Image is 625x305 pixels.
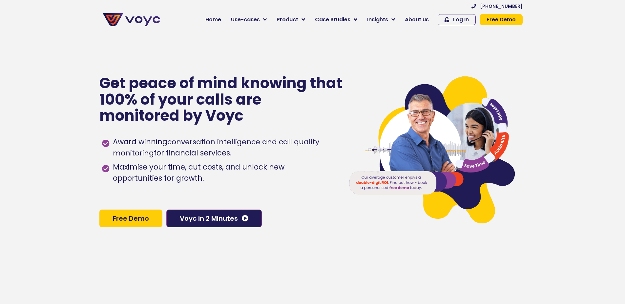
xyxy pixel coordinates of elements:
span: About us [405,16,429,24]
a: Insights [362,13,400,26]
span: Maximise your time, cut costs, and unlock new opportunities for growth. [111,162,335,184]
a: Home [200,13,226,26]
a: Log In [438,14,476,25]
span: Product [277,16,298,24]
span: Insights [367,16,388,24]
a: Voyc in 2 Minutes [166,210,262,227]
span: Free Demo [113,215,149,222]
a: Free Demo [99,210,162,227]
img: voyc-full-logo [103,13,160,26]
a: Use-cases [226,13,272,26]
a: Case Studies [310,13,362,26]
a: [PHONE_NUMBER] [471,4,523,9]
h1: conversation intelligence and call quality monitoring [113,137,319,158]
span: Award winning for financial services. [111,136,335,159]
a: Product [272,13,310,26]
a: About us [400,13,434,26]
a: Free Demo [480,14,523,25]
span: Case Studies [315,16,350,24]
span: Home [205,16,221,24]
p: Get peace of mind knowing that 100% of your calls are monitored by Voyc [99,75,343,124]
span: Use-cases [231,16,260,24]
span: Log In [453,17,469,22]
span: Free Demo [487,17,516,22]
span: [PHONE_NUMBER] [480,4,523,9]
span: Voyc in 2 Minutes [180,215,238,222]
